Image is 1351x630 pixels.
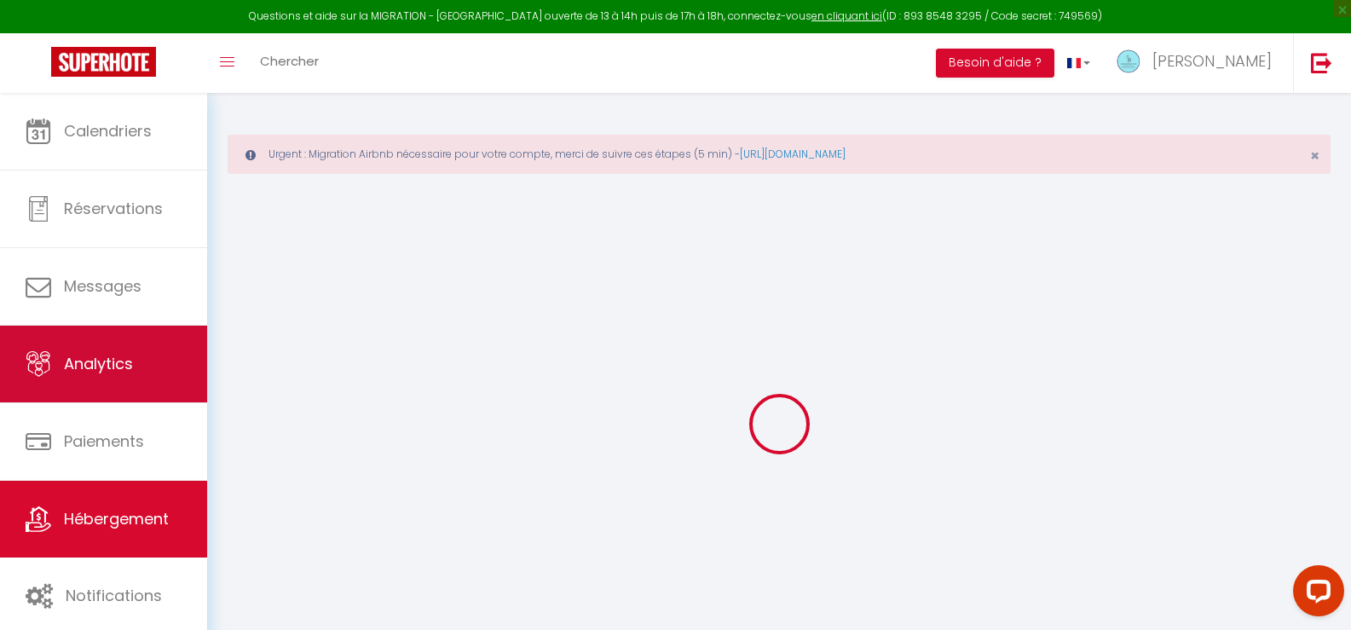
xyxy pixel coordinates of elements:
[740,147,846,161] a: [URL][DOMAIN_NAME]
[64,275,141,297] span: Messages
[66,585,162,606] span: Notifications
[260,52,319,70] span: Chercher
[64,353,133,374] span: Analytics
[936,49,1054,78] button: Besoin d'aide ?
[64,508,169,529] span: Hébergement
[1311,52,1332,73] img: logout
[1103,33,1293,93] a: ... [PERSON_NAME]
[64,431,144,452] span: Paiements
[247,33,332,93] a: Chercher
[64,198,163,219] span: Réservations
[228,135,1331,174] div: Urgent : Migration Airbnb nécessaire pour votre compte, merci de suivre ces étapes (5 min) -
[1116,49,1141,74] img: ...
[1279,558,1351,630] iframe: LiveChat chat widget
[811,9,882,23] a: en cliquant ici
[1152,50,1272,72] span: [PERSON_NAME]
[64,120,152,142] span: Calendriers
[1310,145,1319,166] span: ×
[51,47,156,77] img: Super Booking
[1310,148,1319,164] button: Close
